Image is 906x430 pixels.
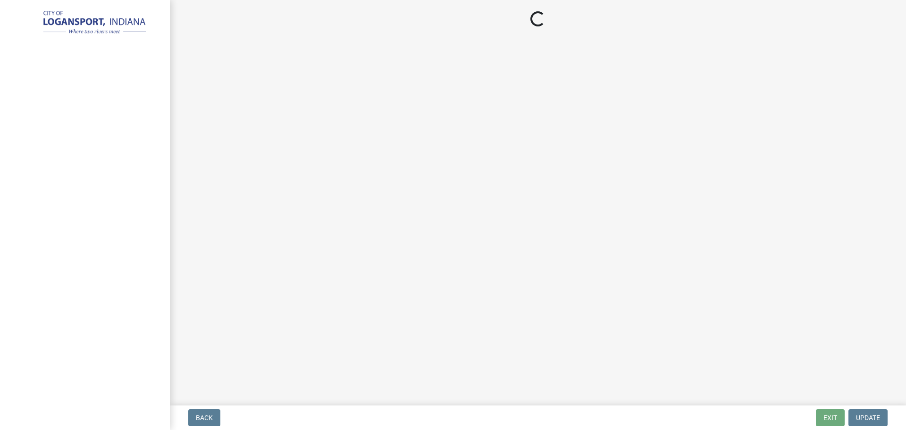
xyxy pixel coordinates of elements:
[856,414,880,422] span: Update
[196,414,213,422] span: Back
[19,10,155,36] img: City of Logansport, Indiana
[816,409,845,426] button: Exit
[848,409,888,426] button: Update
[188,409,220,426] button: Back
